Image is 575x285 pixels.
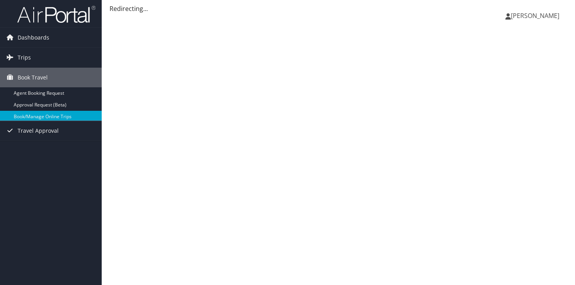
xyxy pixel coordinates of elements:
span: [PERSON_NAME] [511,11,559,20]
span: Book Travel [18,68,48,87]
span: Travel Approval [18,121,59,141]
span: Trips [18,48,31,67]
span: Dashboards [18,28,49,47]
img: airportal-logo.png [17,5,95,23]
a: [PERSON_NAME] [505,4,567,27]
div: Redirecting... [110,4,567,13]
